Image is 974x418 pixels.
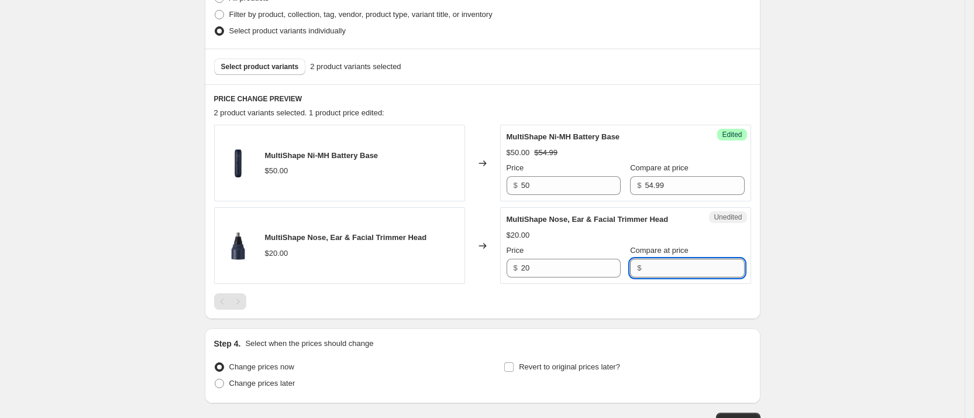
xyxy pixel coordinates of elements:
[514,181,518,190] span: $
[229,379,295,388] span: Change prices later
[214,94,751,104] h6: PRICE CHANGE PREVIEW
[630,246,689,255] span: Compare at price
[519,362,620,371] span: Revert to original prices later?
[714,213,742,222] span: Unedited
[229,10,493,19] span: Filter by product, collection, tag, vendor, product type, variant title, or inventory
[507,246,524,255] span: Price
[265,248,288,259] div: $20.00
[507,147,530,159] div: $50.00
[214,293,246,310] nav: Pagination
[265,151,378,160] span: MultiShape Ni-MH Battery Base
[507,163,524,172] span: Price
[245,338,373,350] p: Select when the prices should change
[514,263,518,272] span: $
[229,362,294,371] span: Change prices now
[229,26,346,35] span: Select product variants individually
[265,233,427,242] span: MultiShape Nose, Ear & Facial Trimmer Head
[310,61,401,73] span: 2 product variants selected
[507,215,669,224] span: MultiShape Nose, Ear & Facial Trimmer Head
[637,181,641,190] span: $
[221,228,256,263] img: 22-0302_mS_ER-CNT1-A_carousel_2048x01_aa46f997-1e64-4dac-9e65-feb4f5585aba_80x.jpg
[630,163,689,172] span: Compare at price
[214,59,306,75] button: Select product variants
[722,130,742,139] span: Edited
[534,147,557,159] strike: $54.99
[221,62,299,71] span: Select product variants
[265,165,288,177] div: $50.00
[221,146,256,181] img: 22-0302_mS_ER-CBN1_carousel_2048x01_742861e9-0f94-43fa-bda9-9e4333cf74e8_80x.jpg
[507,229,530,241] div: $20.00
[637,263,641,272] span: $
[507,132,620,141] span: MultiShape Ni-MH Battery Base
[214,108,384,117] span: 2 product variants selected. 1 product price edited:
[214,338,241,350] h2: Step 4.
